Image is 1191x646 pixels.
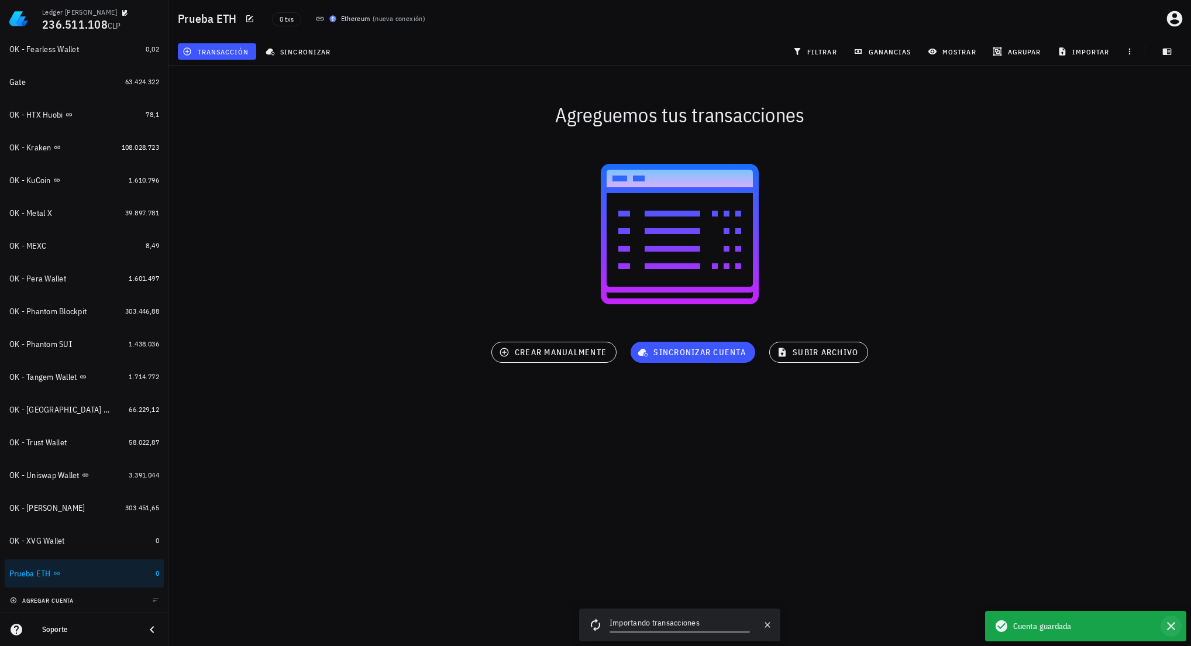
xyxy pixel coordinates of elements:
button: agrupar [988,43,1048,60]
a: OK - Phantom Blockpit 303.446,88 [5,297,164,325]
span: 1.601.497 [129,274,159,283]
span: ganancias [856,47,911,56]
div: Gate [9,77,26,87]
button: importar [1052,43,1117,60]
a: OK - Kraken 108.028.723 [5,133,164,161]
h1: Prueba ETH [178,9,242,28]
span: sincronizar cuenta [640,347,746,358]
span: subir archivo [779,347,858,358]
div: OK - Tangem Wallet [9,372,77,382]
img: LedgiFi [9,9,28,28]
span: CLP [108,20,121,31]
span: 0 [156,569,159,578]
span: ( ) [373,13,425,25]
div: OK - Pera Wallet [9,274,66,284]
button: filtrar [788,43,844,60]
div: Ethereum [341,13,370,25]
div: OK - Uniswap Wallet [9,470,80,480]
span: 58.022,87 [129,438,159,446]
span: 303.446,88 [125,307,159,315]
a: OK - [PERSON_NAME] 303.451,65 [5,494,164,522]
a: OK - MEXC 8,49 [5,232,164,260]
button: mostrar [923,43,983,60]
button: transacción [178,43,256,60]
span: 303.451,65 [125,503,159,512]
span: 0 [156,536,159,545]
a: OK - Uniswap Wallet 3.391.044 [5,461,164,489]
button: crear manualmente [491,342,617,363]
span: 39.897.781 [125,208,159,217]
button: agregar cuenta [7,595,79,606]
span: mostrar [930,47,976,56]
div: OK - Metal X [9,208,52,218]
div: OK - [GEOGRAPHIC_DATA] Wallet [9,405,112,415]
button: sincronizar [261,43,338,60]
button: ganancias [849,43,918,60]
div: Prueba ETH [9,569,51,579]
span: 63.424.322 [125,77,159,86]
a: OK - KuCoin 1.610.796 [5,166,164,194]
span: 78,1 [146,110,159,119]
div: Ledger [PERSON_NAME] [42,8,117,17]
div: OK - [PERSON_NAME] [9,503,85,513]
span: transacción [185,47,249,56]
a: Gate 63.424.322 [5,68,164,96]
a: OK - Trust Wallet 58.022,87 [5,428,164,456]
span: 1.438.036 [129,339,159,348]
span: sincronizar [268,47,331,56]
span: 8,49 [146,241,159,250]
a: OK - Pera Wallet 1.601.497 [5,264,164,293]
div: OK - MEXC [9,241,46,251]
span: agrupar [995,47,1041,56]
span: 108.028.723 [122,143,159,152]
div: OK - Fearless Wallet [9,44,79,54]
div: OK - HTX Huobi [9,110,63,120]
div: OK - Phantom Blockpit [9,307,87,317]
a: OK - Metal X 39.897.781 [5,199,164,227]
div: OK - Phantom SUI [9,339,72,349]
a: OK - Phantom SUI 1.438.036 [5,330,164,358]
span: 1.610.796 [129,176,159,184]
span: 0,02 [146,44,159,53]
div: OK - XVG Wallet [9,536,65,546]
a: OK - Fearless Wallet 0,02 [5,35,164,63]
a: OK - [GEOGRAPHIC_DATA] Wallet 66.229,12 [5,396,164,424]
span: filtrar [795,47,837,56]
button: sincronizar cuenta [631,342,755,363]
button: subir archivo [769,342,868,363]
span: nueva conexión [375,14,423,23]
span: agregar cuenta [12,597,74,604]
span: 3.391.044 [129,470,159,479]
span: Cuenta guardada [1013,620,1072,633]
a: OK - XVG Wallet 0 [5,527,164,555]
a: OK - Tangem Wallet 1.714.772 [5,363,164,391]
span: 236.511.108 [42,16,108,32]
a: Prueba ETH 0 [5,559,164,587]
span: 66.229,12 [129,405,159,414]
span: crear manualmente [501,347,607,358]
div: OK - Trust Wallet [9,438,67,448]
div: OK - KuCoin [9,176,51,185]
span: 0 txs [280,13,294,26]
div: Soporte [42,625,136,634]
img: eth.svg [329,15,336,22]
div: Importando transacciones [610,617,750,631]
div: OK - Kraken [9,143,51,153]
span: 1.714.772 [129,372,159,381]
a: OK - HTX Huobi 78,1 [5,101,164,129]
span: importar [1060,47,1110,56]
